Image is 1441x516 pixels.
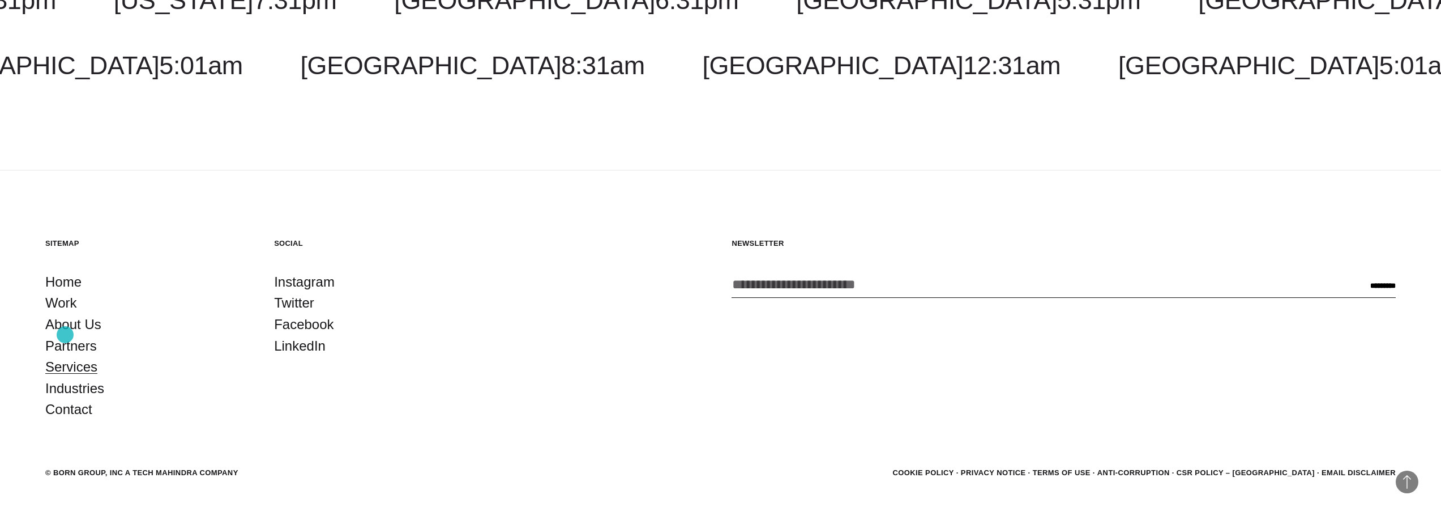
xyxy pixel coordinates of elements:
span: 12:31am [963,51,1061,80]
a: Contact [45,399,92,420]
a: About Us [45,314,101,335]
span: 8:31am [561,51,644,80]
a: Work [45,292,77,314]
a: [GEOGRAPHIC_DATA]12:31am [703,51,1061,80]
span: 5:01am [159,51,242,80]
h5: Newsletter [732,238,1396,248]
a: Privacy Notice [961,468,1026,477]
a: Twitter [274,292,314,314]
div: © BORN GROUP, INC A Tech Mahindra Company [45,467,238,479]
a: Instagram [274,271,335,293]
a: LinkedIn [274,335,326,357]
a: Facebook [274,314,333,335]
a: Partners [45,335,97,357]
a: Services [45,356,97,378]
a: CSR POLICY – [GEOGRAPHIC_DATA] [1177,468,1315,477]
a: Home [45,271,82,293]
a: Industries [45,378,104,399]
h5: Social [274,238,480,248]
a: Terms of Use [1033,468,1091,477]
a: Anti-Corruption [1097,468,1170,477]
h5: Sitemap [45,238,251,248]
a: Cookie Policy [892,468,953,477]
a: Email Disclaimer [1322,468,1396,477]
a: [GEOGRAPHIC_DATA]8:31am [301,51,645,80]
button: Back to Top [1396,471,1418,493]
